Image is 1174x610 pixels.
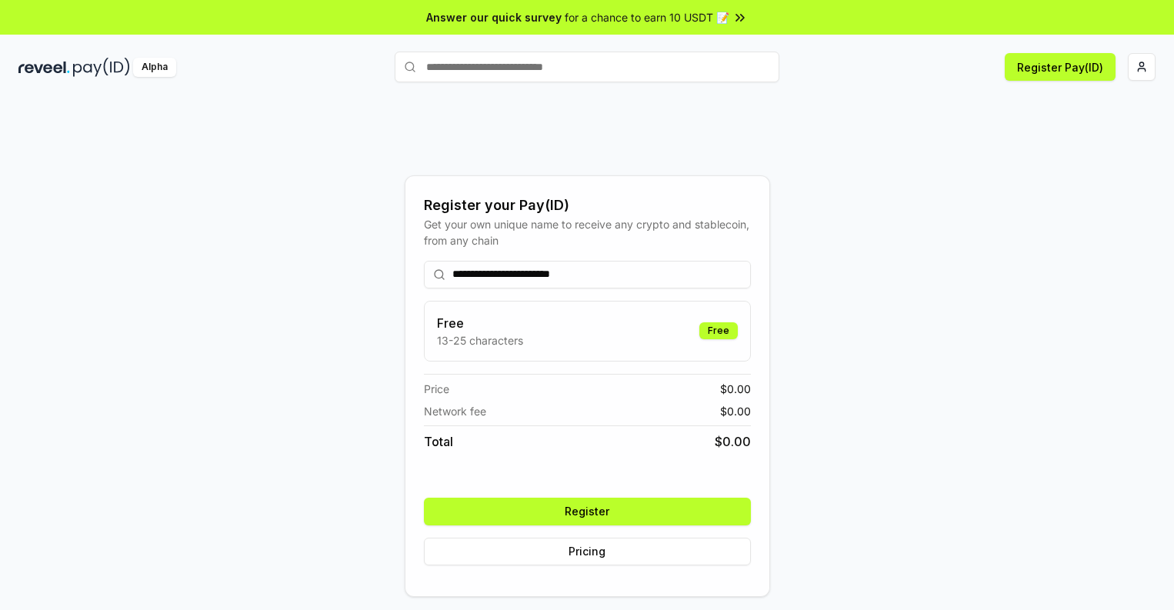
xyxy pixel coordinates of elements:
[424,216,751,248] div: Get your own unique name to receive any crypto and stablecoin, from any chain
[699,322,738,339] div: Free
[133,58,176,77] div: Alpha
[720,381,751,397] span: $ 0.00
[424,538,751,565] button: Pricing
[18,58,70,77] img: reveel_dark
[424,498,751,525] button: Register
[424,195,751,216] div: Register your Pay(ID)
[424,432,453,451] span: Total
[424,403,486,419] span: Network fee
[1005,53,1116,81] button: Register Pay(ID)
[437,314,523,332] h3: Free
[565,9,729,25] span: for a chance to earn 10 USDT 📝
[715,432,751,451] span: $ 0.00
[437,332,523,348] p: 13-25 characters
[720,403,751,419] span: $ 0.00
[426,9,562,25] span: Answer our quick survey
[424,381,449,397] span: Price
[73,58,130,77] img: pay_id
